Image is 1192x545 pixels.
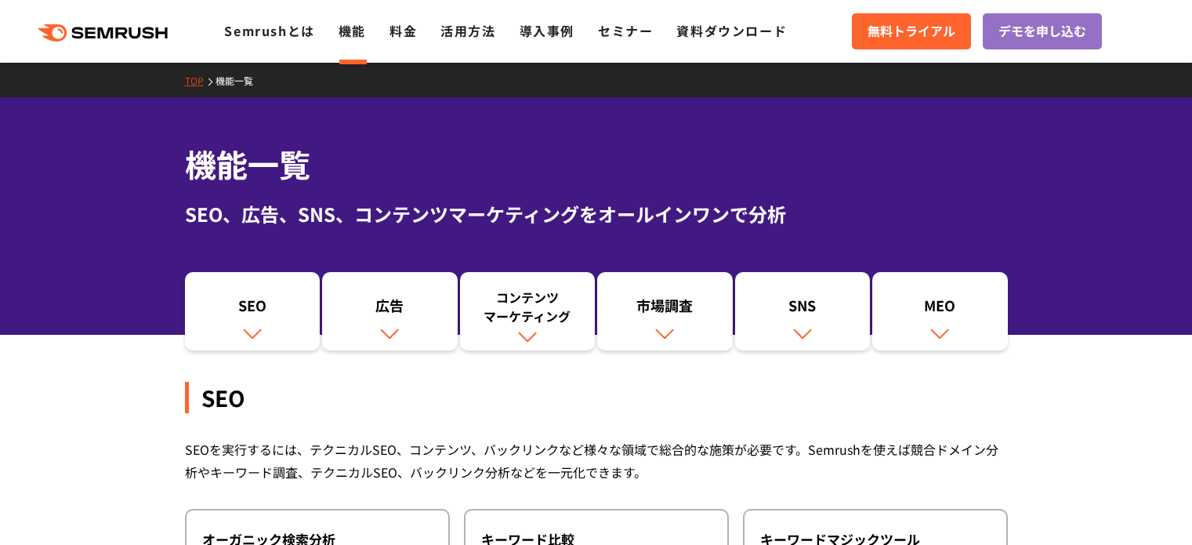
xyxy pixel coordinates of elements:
div: SEO、広告、SNS、コンテンツマーケティングをオールインワンで分析 [185,200,1008,228]
a: デモを申し込む [983,13,1102,49]
a: 広告 [322,272,458,351]
a: 機能 [339,21,366,40]
a: 無料トライアル [852,13,971,49]
span: デモを申し込む [998,21,1086,42]
a: セミナー [598,21,653,40]
div: SEOを実行するには、テクニカルSEO、コンテンツ、バックリンクなど様々な領域で総合的な施策が必要です。Semrushを使えば競合ドメイン分析やキーワード調査、テクニカルSEO、バックリンク分析... [185,438,1008,484]
a: 料金 [389,21,417,40]
div: コンテンツ マーケティング [468,288,588,325]
a: MEO [872,272,1008,351]
div: 市場調査 [605,296,725,322]
a: 機能一覧 [216,74,265,87]
a: Semrushとは [224,21,314,40]
div: SNS [743,296,863,322]
a: SNS [735,272,871,351]
a: 活用方法 [440,21,495,40]
a: SEO [185,272,321,351]
a: 導入事例 [520,21,574,40]
a: TOP [185,74,216,87]
span: 無料トライアル [868,21,955,42]
div: SEO [185,382,1008,413]
div: MEO [880,296,1000,322]
div: SEO [193,296,313,322]
div: 広告 [330,296,450,322]
h1: 機能一覧 [185,141,1008,187]
a: 市場調査 [597,272,733,351]
a: 資料ダウンロード [676,21,787,40]
a: コンテンツマーケティング [460,272,596,351]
